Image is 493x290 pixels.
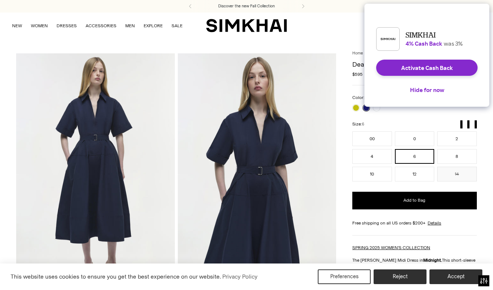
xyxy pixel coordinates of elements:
[429,269,482,284] button: Accept
[11,273,221,280] span: This website uses cookies to ensure you get the best experience on our website.
[352,257,477,277] p: The [PERSON_NAME] Midi Dress in This short-sleeve belted midi in structured cotton faille feature...
[352,149,392,164] button: 4
[352,121,364,128] label: Size:
[218,3,275,9] a: Discover the new Fall Collection
[172,18,183,34] a: SALE
[125,18,135,34] a: MEN
[144,18,163,34] a: EXPLORE
[423,258,442,263] strong: Midnight.
[318,269,371,284] button: Preferences
[352,71,363,78] span: $595
[206,18,287,33] a: SIMKHAI
[221,271,259,282] a: Privacy Policy (opens in a new tab)
[352,245,430,250] a: SPRING 2025 WOMEN'S COLLECTION
[57,18,77,34] a: DRESSES
[437,149,477,164] button: 8
[86,18,116,34] a: ACCESSORIES
[352,131,392,146] button: 00
[12,18,22,34] a: NEW
[352,220,477,226] div: Free shipping on all US orders $200+
[352,192,477,209] button: Add to Bag
[362,122,364,127] span: 6
[352,61,477,68] h1: Deanna Cotton Midi Dress
[395,131,435,146] button: 0
[395,149,435,164] button: 6
[428,220,441,226] a: Details
[437,167,477,181] button: 14
[374,269,427,284] button: Reject
[352,94,380,101] label: Color:
[395,167,435,181] button: 12
[352,50,477,57] nav: breadcrumbs
[352,51,363,56] a: Home
[31,18,48,34] a: WOMEN
[352,167,392,181] button: 10
[437,131,477,146] button: 2
[403,197,425,204] span: Add to Bag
